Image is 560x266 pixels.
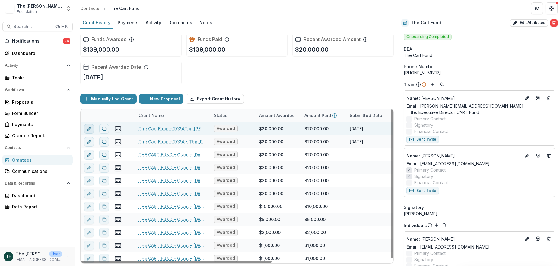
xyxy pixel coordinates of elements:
[406,136,439,143] button: Send Invite
[259,177,283,184] div: $20,000.00
[533,93,543,103] a: Go to contact
[346,109,391,122] div: Submitted Date
[256,109,301,122] div: Amount Awarded
[2,97,73,107] a: Proposals
[99,150,109,160] button: Duplicate proposal
[531,2,543,14] button: Partners
[189,45,225,54] p: $139,000.00
[99,124,109,134] button: Duplicate proposal
[99,241,109,250] button: Duplicate proposal
[210,112,231,119] div: Status
[259,203,282,210] div: $10,000.00
[99,176,109,185] button: Duplicate proposal
[259,138,283,145] div: $20,000.00
[301,109,346,122] div: Amount Paid
[12,99,68,105] div: Proposals
[414,250,446,256] span: Primary Contact
[110,5,140,11] div: The Cart Fund
[295,45,329,54] p: $20,000.00
[114,125,122,132] button: view-payments
[406,110,417,115] span: Title :
[65,2,73,14] button: Open entity switcher
[17,9,37,14] span: Foundation
[198,36,222,42] h2: Funds Paid
[404,211,555,217] div: [PERSON_NAME]
[5,63,64,68] span: Activity
[6,255,11,258] div: The Bolick Foundation
[406,236,420,242] span: Name :
[114,216,122,223] button: view-payments
[138,216,207,223] a: THE CART FUND - Grant - [DATE]
[12,121,68,128] div: Payments
[2,202,73,212] a: Data Report
[406,244,419,249] span: Email:
[84,254,94,263] button: edit
[16,257,62,262] p: [EMAIL_ADDRESS][DOMAIN_NAME]
[406,109,552,116] p: Executive Director CART Fund
[5,4,14,13] img: The Bolick Foundation
[404,52,555,59] div: The Cart Fund
[138,190,207,197] a: THE CART FUND - Grant - [DATE]
[259,190,283,197] div: $20,000.00
[99,228,109,237] button: Duplicate proposal
[406,103,419,109] span: Email:
[83,73,103,82] p: [DATE]
[138,242,207,249] a: THE CART FUND - Grant - [DATE]
[114,190,122,197] button: view-payments
[114,229,122,236] button: view-payments
[545,152,552,159] button: Deletes
[304,138,329,145] div: $20,000.00
[138,203,207,210] a: THE CART FUND - Grant - [DATE]
[414,256,433,263] span: Signatory
[414,122,433,128] span: Signatory
[84,241,94,250] button: edit
[12,192,68,199] div: Dashboard
[406,153,521,159] p: [PERSON_NAME]
[404,46,412,52] span: DBA
[2,179,73,188] button: Open Data & Reporting
[414,128,448,135] span: Financial Contact
[78,4,102,13] a: Contacts
[5,146,64,150] span: Contacts
[404,34,452,40] span: Onboarding Completed
[2,108,73,118] a: Form Builder
[115,18,141,27] div: Payments
[217,256,235,261] span: Awarded
[350,125,363,132] div: [DATE]
[138,164,207,171] a: THE CART FUND - Grant - [DATE]
[217,152,235,157] span: Awarded
[406,95,521,101] p: [PERSON_NAME]
[217,139,235,144] span: Awarded
[406,236,521,242] p: [PERSON_NAME]
[115,17,141,29] a: Payments
[259,242,280,249] div: $1,000.00
[80,94,137,104] button: Manually Log Grant
[2,131,73,141] a: Grantee Reports
[2,85,73,95] button: Open Workflows
[143,18,164,27] div: Activity
[12,168,68,174] div: Communications
[406,161,419,166] span: Email:
[138,229,207,236] a: THE CART FUND - Grant - [DATE]
[84,124,94,134] button: edit
[304,190,329,197] div: $20,000.00
[166,17,195,29] a: Documents
[12,204,68,210] div: Data Report
[346,112,386,119] div: Submitted Date
[256,112,298,119] div: Amount Awarded
[186,94,244,104] button: Export Grant History
[404,81,415,88] p: Team
[217,191,235,196] span: Awarded
[138,125,207,132] a: The Cart Fund - 2024The [PERSON_NAME] Foundation Grant Proposal Application
[80,18,113,27] div: Grant History
[404,63,435,70] span: Phone Number
[16,251,47,257] p: The [PERSON_NAME] Foundation
[545,94,552,102] button: Deletes
[406,153,420,158] span: Name :
[523,235,531,242] button: Edit
[63,38,70,44] span: 26
[391,109,437,122] div: Award Date
[80,5,99,11] div: Contacts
